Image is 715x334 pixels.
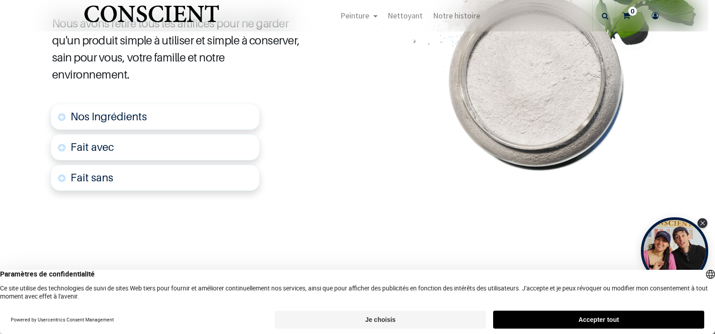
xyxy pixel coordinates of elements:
[641,217,708,285] div: Open Tolstoy widget
[697,218,707,228] div: Close Tolstoy widget
[641,217,708,285] div: Open Tolstoy
[340,10,369,21] span: Peinture
[388,10,423,21] span: Nettoyant
[628,7,637,16] sup: 0
[71,141,114,154] font: Fait avec
[8,8,35,35] button: Open chat widget
[641,217,708,285] div: Tolstoy bubble widget
[71,171,113,184] font: Fait sans
[433,10,480,21] span: Notre histoire
[71,110,147,123] span: Nos Ingrédients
